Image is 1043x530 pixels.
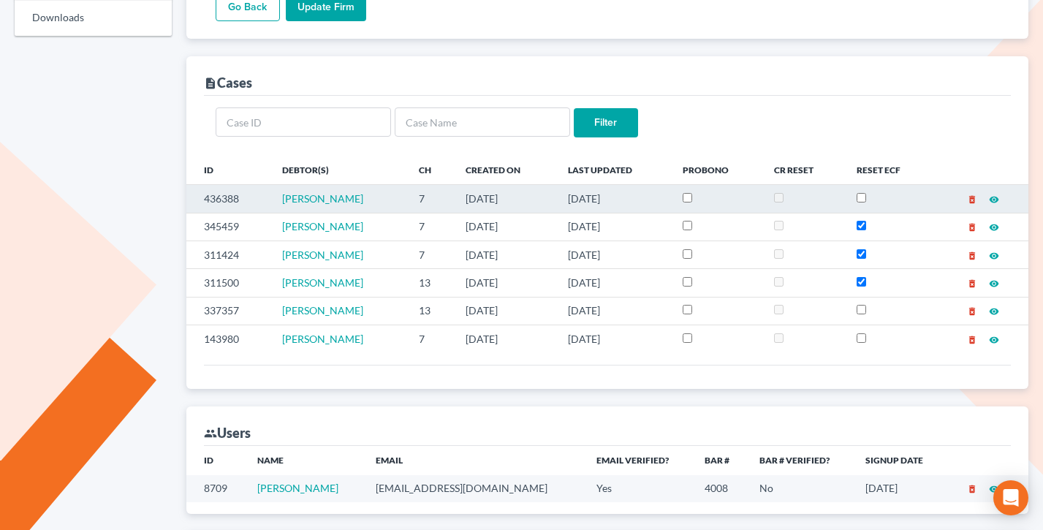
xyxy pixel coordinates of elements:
div: Cases [204,74,252,91]
a: [PERSON_NAME] [282,333,363,345]
td: [DATE] [454,269,556,297]
td: [DATE] [556,325,671,353]
i: visibility [989,335,999,345]
a: visibility [989,304,999,317]
td: 13 [407,269,454,297]
div: Users [204,424,251,442]
td: [EMAIL_ADDRESS][DOMAIN_NAME] [364,475,585,502]
th: Email [364,446,585,475]
a: visibility [989,192,999,205]
input: Case Name [395,107,570,137]
i: description [204,77,217,90]
a: delete_forever [967,333,977,345]
a: [PERSON_NAME] [257,482,338,494]
i: visibility [989,306,999,317]
th: ProBono [671,155,762,184]
a: delete_forever [967,482,977,494]
a: [PERSON_NAME] [282,192,363,205]
td: 143980 [186,325,270,353]
td: [DATE] [854,475,946,502]
a: [PERSON_NAME] [282,304,363,317]
td: 311424 [186,241,270,268]
a: [PERSON_NAME] [282,220,363,232]
div: Open Intercom Messenger [993,480,1028,515]
td: [DATE] [454,325,556,353]
th: CR Reset [762,155,845,184]
a: visibility [989,249,999,261]
th: Last Updated [556,155,671,184]
th: Created On [454,155,556,184]
i: delete_forever [967,306,977,317]
input: Filter [574,108,638,137]
td: [DATE] [454,297,556,325]
i: delete_forever [967,251,977,261]
i: delete_forever [967,222,977,232]
td: 436388 [186,185,270,213]
a: delete_forever [967,249,977,261]
a: visibility [989,333,999,345]
a: delete_forever [967,220,977,232]
th: Debtor(s) [270,155,407,184]
td: 4008 [693,475,748,502]
td: [DATE] [454,213,556,241]
i: visibility [989,194,999,205]
a: visibility [989,276,999,289]
input: Case ID [216,107,391,137]
th: Bar # [693,446,748,475]
i: visibility [989,484,999,494]
td: 337357 [186,297,270,325]
td: 13 [407,297,454,325]
td: 7 [407,325,454,353]
i: delete_forever [967,484,977,494]
td: 7 [407,185,454,213]
td: Yes [585,475,693,502]
i: delete_forever [967,194,977,205]
th: Name [246,446,364,475]
th: ID [186,155,270,184]
td: 345459 [186,213,270,241]
td: [DATE] [454,185,556,213]
td: No [748,475,854,502]
a: [PERSON_NAME] [282,249,363,261]
td: 7 [407,241,454,268]
a: visibility [989,220,999,232]
td: 8709 [186,475,246,502]
td: 311500 [186,269,270,297]
i: delete_forever [967,335,977,345]
i: visibility [989,279,999,289]
a: [PERSON_NAME] [282,276,363,289]
a: delete_forever [967,276,977,289]
th: Reset ECF [845,155,933,184]
th: ID [186,446,246,475]
td: [DATE] [454,241,556,268]
td: [DATE] [556,241,671,268]
td: [DATE] [556,185,671,213]
td: [DATE] [556,297,671,325]
a: delete_forever [967,304,977,317]
i: visibility [989,251,999,261]
i: delete_forever [967,279,977,289]
th: Email Verified? [585,446,693,475]
th: Bar # Verified? [748,446,854,475]
td: [DATE] [556,269,671,297]
th: Ch [407,155,454,184]
a: visibility [989,482,999,494]
a: Downloads [15,1,172,36]
td: 7 [407,213,454,241]
td: [DATE] [556,213,671,241]
th: Signup Date [854,446,946,475]
i: visibility [989,222,999,232]
a: delete_forever [967,192,977,205]
i: group [204,427,217,440]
